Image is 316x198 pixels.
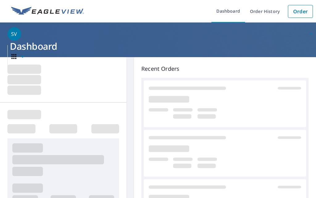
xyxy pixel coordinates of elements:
div: SV [7,27,21,41]
img: EV Logo [11,7,84,16]
h1: Dashboard [7,40,309,53]
p: Recent Orders [141,65,309,73]
button: SV [7,23,316,45]
a: Order [288,5,313,18]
